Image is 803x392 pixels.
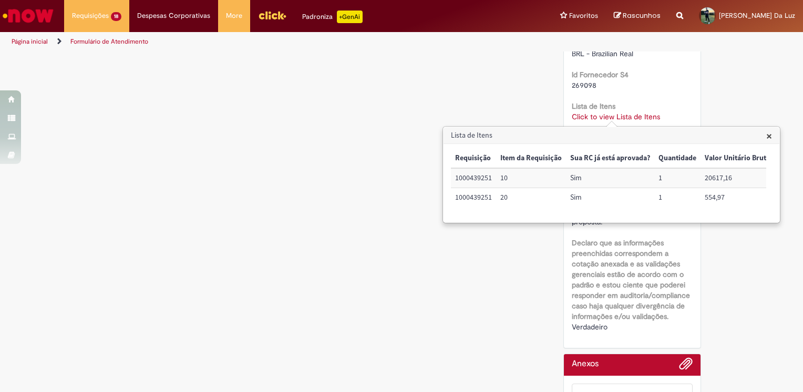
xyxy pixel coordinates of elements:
span: × [766,129,772,143]
span: 18 [111,12,121,21]
ul: Trilhas de página [8,32,528,51]
td: Requisição: 1000439251 [451,188,496,207]
td: Requisição: 1000439251 [451,168,496,188]
th: Requisição [451,149,496,168]
b: Lista de Itens [572,101,615,111]
span: 269098 [572,80,596,90]
button: Adicionar anexos [679,357,693,376]
td: Item da Requisição: 20 [496,188,566,207]
a: Formulário de Atendimento [70,37,148,46]
td: Quantidade: 1 [654,168,701,188]
p: +GenAi [337,11,363,23]
b: Declaro que as informações preenchidas correspondem a cotação anexada e as validações gerenciais ... [572,238,690,321]
span: Requisições [72,11,109,21]
th: Sua RC já está aprovada? [566,149,654,168]
th: Valor Unitário Bruto [701,149,775,168]
button: Close [766,130,772,141]
td: Sua RC já está aprovada?: Sim [566,188,654,207]
div: Lista de Itens [442,126,780,223]
th: Item da Requisição [496,149,566,168]
span: Despesas Corporativas [137,11,210,21]
h3: Lista de Itens [444,127,779,144]
h2: Anexos [572,359,599,369]
img: ServiceNow [1,5,55,26]
td: Quantidade: 1 [654,188,701,207]
td: Valor Unitário Bruto: 20617,16 [701,168,775,188]
td: Sua RC já está aprovada?: Sim [566,168,654,188]
td: Item da Requisição: 10 [496,168,566,188]
span: BRL - Brazilian Real [572,49,633,58]
span: Aquisição emergencial conforme proposta. [572,207,682,226]
span: Verdadeiro [572,322,608,332]
img: click_logo_yellow_360x200.png [258,7,286,23]
a: Página inicial [12,37,48,46]
div: Padroniza [302,11,363,23]
th: Quantidade [654,149,701,168]
a: Click to view Lista de Itens [572,112,660,121]
span: More [226,11,242,21]
td: Valor Unitário Bruto: 554,97 [701,188,775,207]
a: Rascunhos [614,11,661,21]
span: Rascunhos [623,11,661,20]
span: [PERSON_NAME] Da Luz [719,11,795,20]
b: Id Fornecedor S4 [572,70,629,79]
span: Favoritos [569,11,598,21]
